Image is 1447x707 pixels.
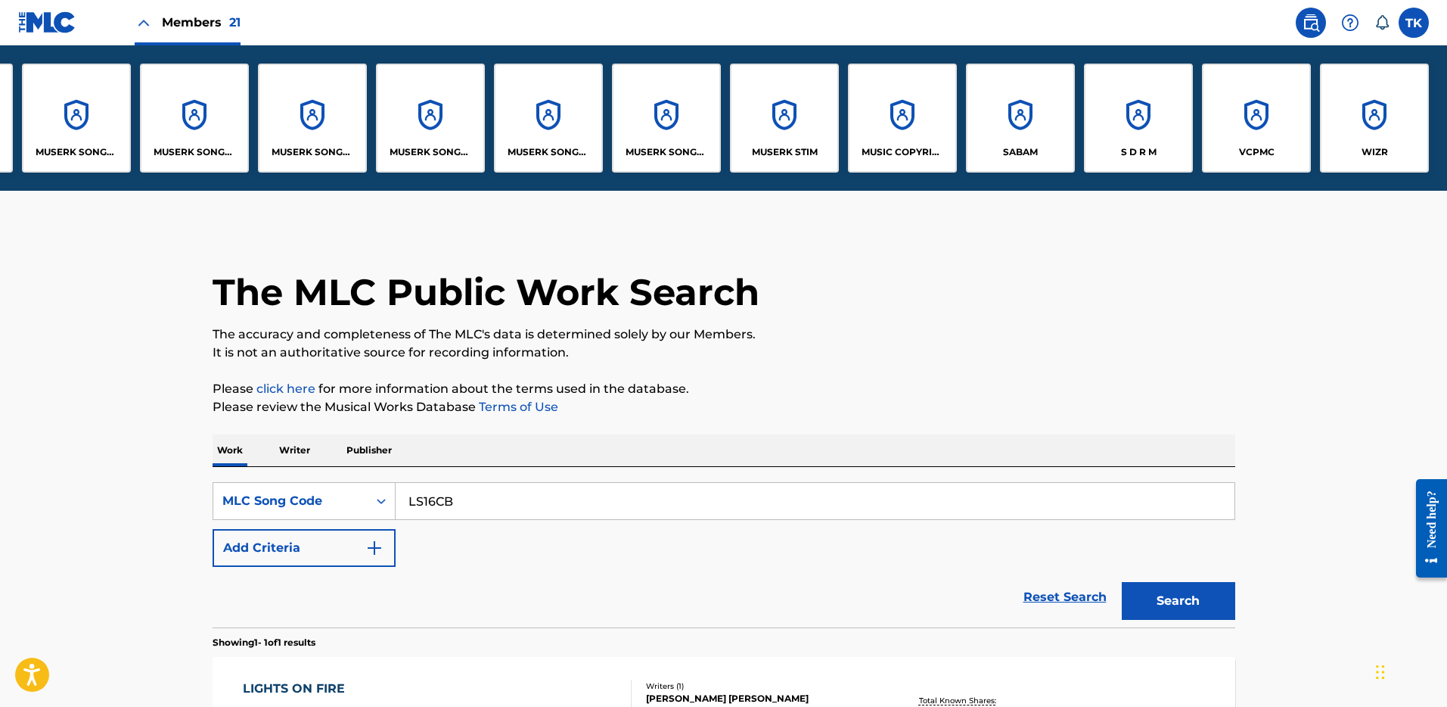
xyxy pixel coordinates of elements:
[229,15,241,30] span: 21
[213,636,315,649] p: Showing 1 - 1 of 1 results
[213,325,1235,344] p: The accuracy and completeness of The MLC's data is determined solely by our Members.
[1003,145,1038,159] p: SABAM
[1122,582,1235,620] button: Search
[1371,634,1447,707] iframe: Chat Widget
[1374,15,1390,30] div: Notifications
[730,64,839,173] a: AccountsMUSERK STIM
[258,64,367,173] a: AccountsMUSERK SONGS OF CREABLE
[1296,8,1326,38] a: Public Search
[1016,581,1114,614] a: Reset Search
[476,400,558,414] a: Terms of Use
[1121,145,1157,159] p: S D R M
[256,382,315,396] a: click here
[494,64,603,173] a: AccountsMUSERK SONGS OF ONE-STOP-MUSIC
[162,14,241,31] span: Members
[1302,14,1320,32] img: search
[1335,8,1365,38] div: Help
[272,145,354,159] p: MUSERK SONGS OF CREABLE
[213,529,396,567] button: Add Criteria
[213,434,247,466] p: Work
[752,145,818,159] p: MUSERK STIM
[243,680,375,698] div: LIGHTS ON FIRE
[1376,649,1385,695] div: Drag
[213,269,759,315] h1: The MLC Public Work Search
[18,11,76,33] img: MLC Logo
[140,64,249,173] a: AccountsMUSERK SONGS OF COLLAB ASIA
[1405,468,1447,590] iframe: Resource Center
[848,64,957,173] a: AccountsMUSIC COPYRIGHT SOCIETY OF CHINA - MCSC
[154,145,236,159] p: MUSERK SONGS OF COLLAB ASIA
[862,145,944,159] p: MUSIC COPYRIGHT SOCIETY OF CHINA - MCSC
[213,344,1235,362] p: It is not an authoritative source for recording information.
[646,692,874,705] div: [PERSON_NAME] [PERSON_NAME]
[213,380,1235,398] p: Please for more information about the terms used in the database.
[1320,64,1429,173] a: AccountsWIZR
[365,539,383,557] img: 9d2ae6d4665cec9f34b9.svg
[919,695,1000,706] p: Total Known Shares:
[36,145,118,159] p: MUSERK SONGS OF CHECKPOINT
[508,145,590,159] p: MUSERK SONGS OF ONE-STOP-MUSIC
[135,14,153,32] img: Close
[1399,8,1429,38] div: User Menu
[275,434,315,466] p: Writer
[222,492,359,510] div: MLC Song Code
[1362,145,1388,159] p: WIZR
[376,64,485,173] a: AccountsMUSERK SONGS OF LAST DINOS
[22,64,131,173] a: AccountsMUSERK SONGS OF CHECKPOINT
[1341,14,1359,32] img: help
[966,64,1075,173] a: AccountsSABAM
[612,64,721,173] a: AccountsMUSERK SONGS OF PRIDE
[626,145,708,159] p: MUSERK SONGS OF PRIDE
[1239,145,1275,159] p: VCPMC
[213,482,1235,628] form: Search Form
[1202,64,1311,173] a: AccountsVCPMC
[646,681,874,692] div: Writers ( 1 )
[213,398,1235,416] p: Please review the Musical Works Database
[390,145,472,159] p: MUSERK SONGS OF LAST DINOS
[1084,64,1193,173] a: AccountsS D R M
[342,434,396,466] p: Publisher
